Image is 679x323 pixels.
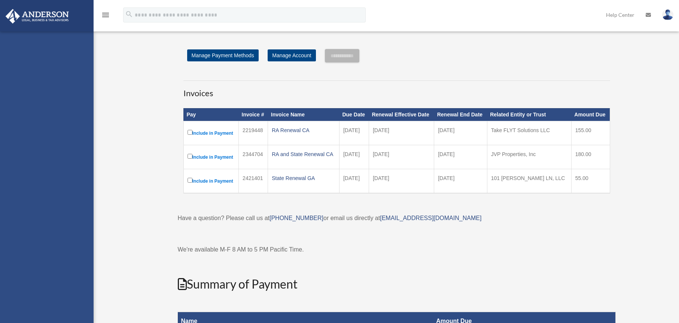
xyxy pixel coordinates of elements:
[487,108,571,121] th: Related Entity or Trust
[3,9,71,24] img: Anderson Advisors Platinum Portal
[188,176,235,186] label: Include in Payment
[178,213,616,223] p: Have a question? Please call us at or email us directly at
[487,121,571,145] td: Take FLYT Solutions LLC
[272,125,335,135] div: RA Renewal CA
[272,149,335,159] div: RA and State Renewal CA
[188,154,192,159] input: Include in Payment
[571,121,610,145] td: 155.00
[339,145,369,169] td: [DATE]
[339,169,369,193] td: [DATE]
[369,169,434,193] td: [DATE]
[183,108,239,121] th: Pay
[434,121,487,145] td: [DATE]
[272,173,335,183] div: State Renewal GA
[434,145,487,169] td: [DATE]
[662,9,673,20] img: User Pic
[239,169,268,193] td: 2421401
[239,108,268,121] th: Invoice #
[125,10,133,18] i: search
[571,169,610,193] td: 55.00
[380,215,481,221] a: [EMAIL_ADDRESS][DOMAIN_NAME]
[178,276,616,293] h2: Summary of Payment
[369,108,434,121] th: Renewal Effective Date
[268,49,316,61] a: Manage Account
[270,215,323,221] a: [PHONE_NUMBER]
[339,121,369,145] td: [DATE]
[571,108,610,121] th: Amount Due
[434,169,487,193] td: [DATE]
[178,244,616,255] p: We're available M-F 8 AM to 5 PM Pacific Time.
[183,80,610,99] h3: Invoices
[239,121,268,145] td: 2219448
[571,145,610,169] td: 180.00
[339,108,369,121] th: Due Date
[487,145,571,169] td: JVP Properties, Inc
[188,130,192,135] input: Include in Payment
[268,108,339,121] th: Invoice Name
[369,145,434,169] td: [DATE]
[188,178,192,183] input: Include in Payment
[487,169,571,193] td: 101 [PERSON_NAME] LN, LLC
[187,49,259,61] a: Manage Payment Methods
[434,108,487,121] th: Renewal End Date
[188,152,235,162] label: Include in Payment
[101,10,110,19] i: menu
[188,128,235,138] label: Include in Payment
[369,121,434,145] td: [DATE]
[239,145,268,169] td: 2344704
[101,13,110,19] a: menu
